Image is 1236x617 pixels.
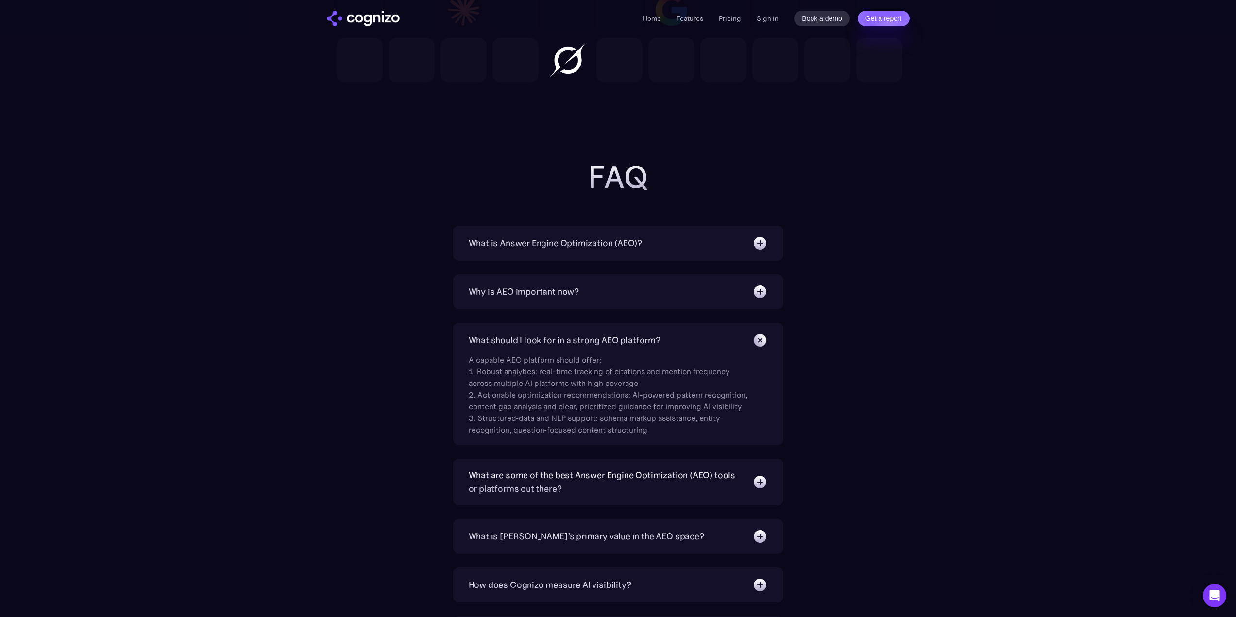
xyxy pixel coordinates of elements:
a: Pricing [719,14,741,23]
div: What is [PERSON_NAME]’s primary value in the AEO space? [469,530,704,543]
img: cognizo logo [327,11,400,26]
a: Features [677,14,703,23]
div: Why is AEO important now? [469,285,579,299]
h2: FAQ [424,160,813,195]
div: Open Intercom Messenger [1203,584,1226,607]
a: Sign in [757,13,779,24]
div: What is Answer Engine Optimization (AEO)? [469,236,643,250]
div: How does Cognizo measure AI visibility? [469,578,631,592]
div: What are some of the best Answer Engine Optimization (AEO) tools or platforms out there? [469,468,743,496]
a: Home [643,14,661,23]
div: A capable AEO platform should offer: 1. Robust analytics: real-time tracking of citations and men... [469,348,750,435]
div: What should I look for in a strong AEO platform? [469,334,660,347]
a: Get a report [858,11,910,26]
a: Book a demo [794,11,850,26]
a: home [327,11,400,26]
